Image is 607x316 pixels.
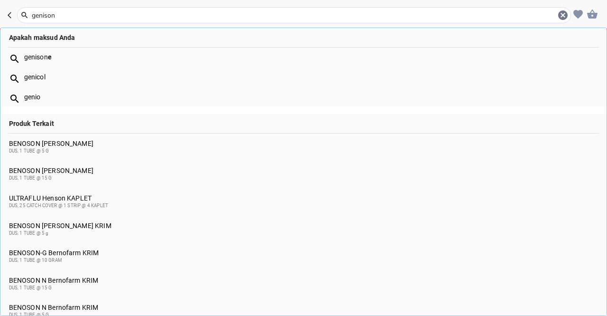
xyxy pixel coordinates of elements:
div: BENOSON-G Bernofarm KRIM [9,249,598,264]
span: DUS, 1 TUBE @ 15 G [9,175,52,181]
span: DUS, 1 TUBE @ 5 G [9,148,49,153]
div: BENOSON [PERSON_NAME] KRIM [9,222,598,237]
input: Cari 4000+ produk di sini [31,10,557,20]
div: ULTRAFLU Henson KAPLET [9,194,598,210]
div: Apakah maksud Anda [0,28,607,47]
span: DUS, 1 TUBE @ 15 G [9,285,52,290]
div: BENOSON [PERSON_NAME] [9,167,598,182]
span: DUS, 1 TUBE @ 5 g [9,230,49,236]
span: DUS, 1 TUBE @ 10 GRAM [9,258,62,263]
div: genio [24,93,598,101]
div: Produk Terkait [0,114,607,133]
span: DUS, 25 CATCH COVER @ 1 STRIP @ 4 KAPLET [9,203,108,208]
b: e [48,53,52,61]
div: genison [24,53,598,61]
div: BENOSON [PERSON_NAME] [9,140,598,155]
div: genicol [24,73,598,81]
div: BENOSON N Bernofarm KRIM [9,277,598,292]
